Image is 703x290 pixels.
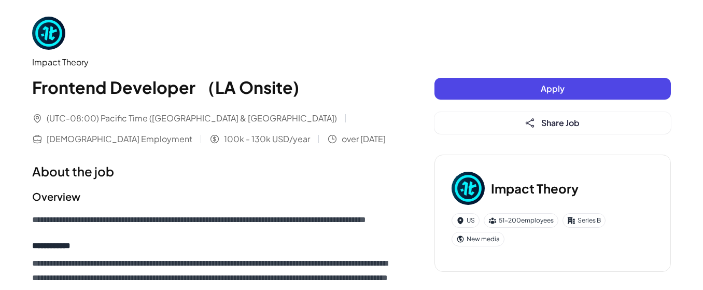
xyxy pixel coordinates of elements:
span: [DEMOGRAPHIC_DATA] Employment [47,133,192,145]
span: Share Job [541,117,580,128]
h1: Frontend Developer （LA Onsite) [32,75,393,100]
img: Im [32,17,65,50]
img: Im [452,172,485,205]
h3: Impact Theory [491,179,579,198]
span: (UTC-08:00) Pacific Time ([GEOGRAPHIC_DATA] & [GEOGRAPHIC_DATA]) [47,112,337,125]
div: US [452,213,480,228]
h2: Overview [32,189,393,204]
div: 51-200 employees [484,213,558,228]
div: New media [452,232,504,246]
h1: About the job [32,162,393,181]
span: 100k - 130k USD/year [224,133,310,145]
button: Apply [434,78,671,100]
button: Share Job [434,112,671,134]
span: Apply [541,83,565,94]
div: Impact Theory [32,56,393,68]
span: over [DATE] [342,133,386,145]
div: Series B [563,213,606,228]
